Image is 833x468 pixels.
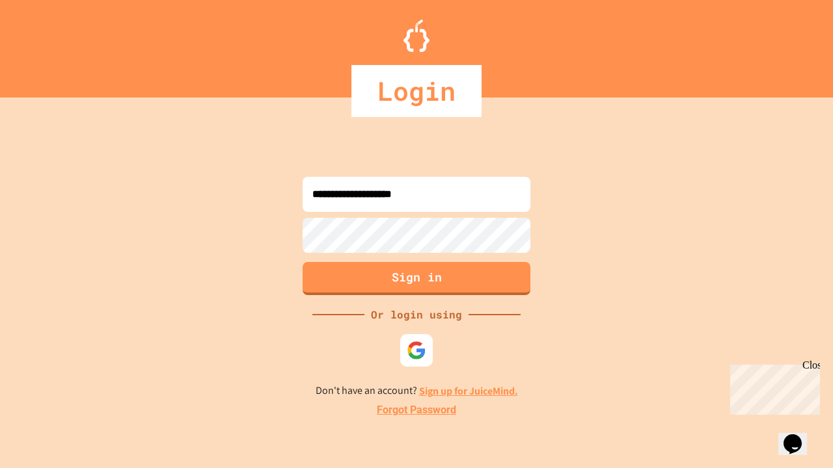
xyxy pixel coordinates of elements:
button: Sign in [303,262,530,295]
a: Forgot Password [377,402,456,418]
div: Chat with us now!Close [5,5,90,83]
img: Logo.svg [403,19,430,52]
div: Or login using [364,307,469,322]
iframe: chat widget [778,416,820,455]
img: google-icon.svg [407,341,426,360]
a: Sign up for JuiceMind. [419,384,518,398]
p: Don't have an account? [316,383,518,399]
div: Login [351,65,482,117]
iframe: chat widget [725,359,820,415]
